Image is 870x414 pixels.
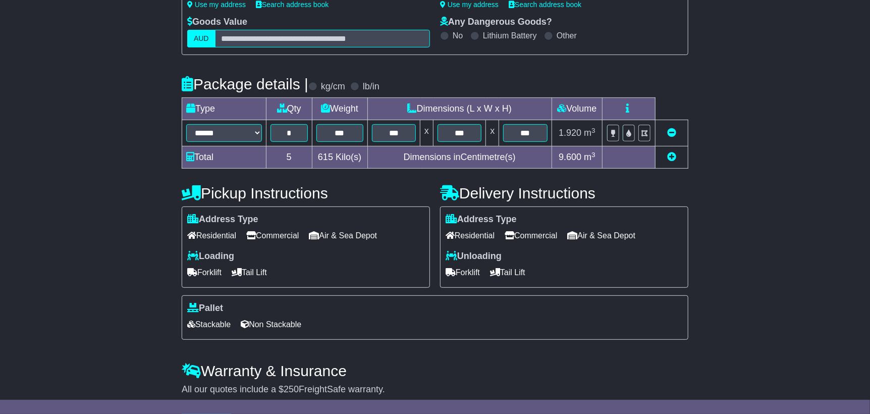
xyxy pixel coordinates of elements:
label: kg/cm [321,81,345,92]
span: Air & Sea Depot [309,228,377,243]
span: Stackable [187,317,231,332]
a: Use my address [440,1,499,9]
label: Any Dangerous Goods? [440,17,552,28]
label: Address Type [446,214,517,225]
span: m [584,128,595,138]
h4: Pickup Instructions [182,185,430,201]
label: Other [557,31,577,40]
label: Address Type [187,214,258,225]
a: Remove this item [667,128,676,138]
label: Goods Value [187,17,247,28]
span: Commercial [246,228,299,243]
label: No [453,31,463,40]
h4: Warranty & Insurance [182,363,688,379]
span: Residential [446,228,495,243]
td: Total [182,146,266,169]
sup: 3 [591,151,595,159]
td: 5 [266,146,312,169]
td: Weight [312,98,367,120]
span: Tail Lift [490,265,525,280]
span: 1.920 [559,128,581,138]
span: m [584,152,595,162]
td: Kilo(s) [312,146,367,169]
sup: 3 [591,127,595,134]
span: Air & Sea Depot [568,228,636,243]
td: Qty [266,98,312,120]
span: 9.600 [559,152,581,162]
span: Forklift [187,265,222,280]
span: Residential [187,228,236,243]
td: Dimensions (L x W x H) [367,98,552,120]
a: Use my address [187,1,246,9]
h4: Delivery Instructions [440,185,688,201]
td: Dimensions in Centimetre(s) [367,146,552,169]
label: lb/in [363,81,379,92]
h4: Package details | [182,76,308,92]
label: Pallet [187,303,223,314]
a: Search address book [256,1,329,9]
span: Commercial [505,228,557,243]
span: 615 [318,152,333,162]
td: x [486,120,499,146]
span: Tail Lift [232,265,267,280]
td: Type [182,98,266,120]
label: Unloading [446,251,502,262]
a: Add new item [667,152,676,162]
span: Non Stackable [241,317,301,332]
span: 250 [284,384,299,394]
div: All our quotes include a $ FreightSafe warranty. [182,384,688,395]
label: Loading [187,251,234,262]
td: x [420,120,433,146]
label: Lithium Battery [483,31,537,40]
span: Forklift [446,265,480,280]
a: Search address book [509,1,581,9]
td: Volume [552,98,602,120]
label: AUD [187,30,215,47]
